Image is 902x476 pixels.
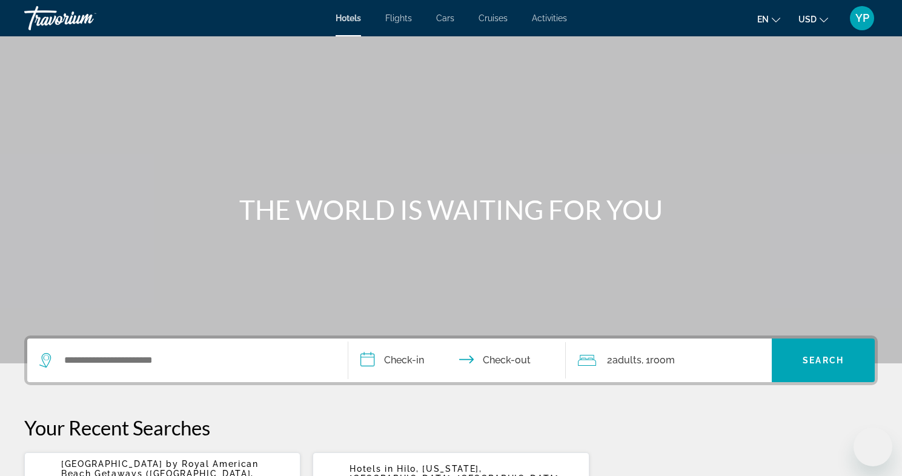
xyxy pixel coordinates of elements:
[336,13,361,23] a: Hotels
[803,355,844,365] span: Search
[642,352,675,369] span: , 1
[846,5,878,31] button: User Menu
[854,428,892,466] iframe: Button to launch messaging window
[757,10,780,28] button: Change language
[612,354,642,366] span: Adults
[772,339,875,382] button: Search
[798,10,828,28] button: Change currency
[224,194,678,225] h1: THE WORLD IS WAITING FOR YOU
[436,13,454,23] a: Cars
[350,464,393,474] span: Hotels in
[798,15,817,24] span: USD
[607,352,642,369] span: 2
[479,13,508,23] a: Cruises
[27,339,875,382] div: Search widget
[348,339,566,382] button: Check in and out dates
[385,13,412,23] a: Flights
[24,415,878,440] p: Your Recent Searches
[650,354,675,366] span: Room
[566,339,772,382] button: Travelers: 2 adults, 0 children
[24,2,145,34] a: Travorium
[532,13,567,23] a: Activities
[757,15,769,24] span: en
[855,12,869,24] span: YP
